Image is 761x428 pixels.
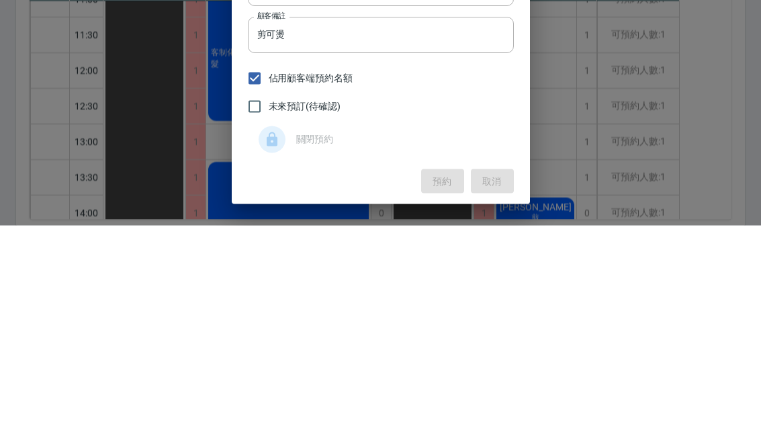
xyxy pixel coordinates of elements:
span: 未來預訂(待確認) [269,302,341,316]
label: 顧客備註 [257,214,285,224]
label: 顧客電話 [257,25,290,35]
span: 佔用顧客端預約名額 [269,273,353,288]
label: 顧客姓名 [257,72,290,82]
div: 30分鐘 [248,125,514,161]
label: 服務時長 [257,119,285,129]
